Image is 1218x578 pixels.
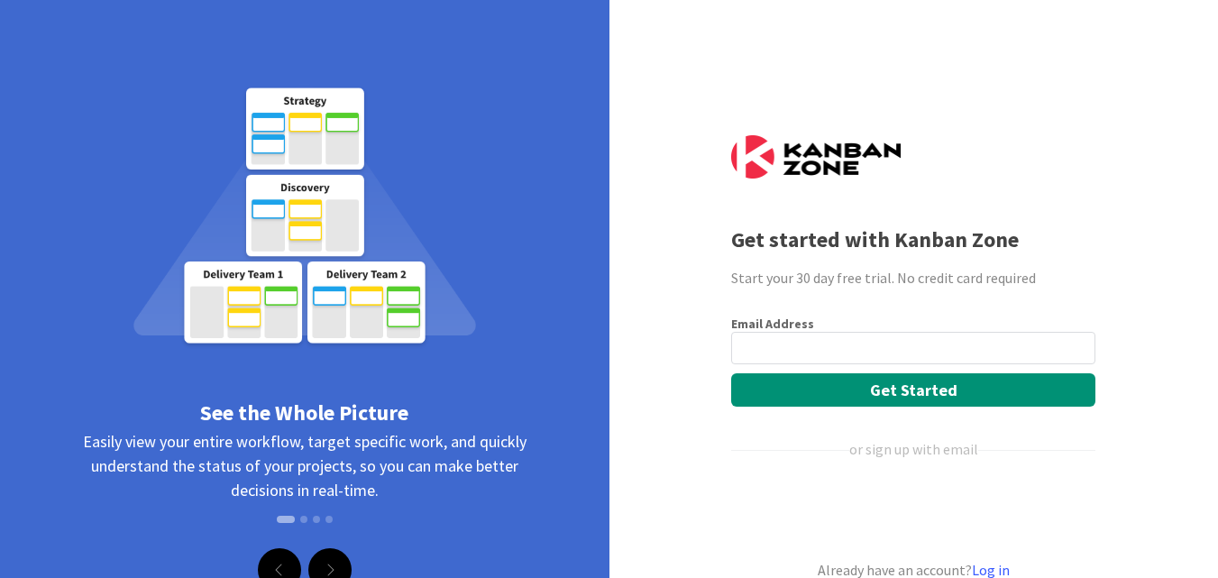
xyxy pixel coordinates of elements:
[325,507,333,532] button: Slide 4
[731,267,1095,289] div: Start your 30 day free trial. No credit card required
[731,316,814,332] label: Email Address
[731,135,901,179] img: Kanban Zone
[849,438,978,460] div: or sign up with email
[277,516,295,523] button: Slide 1
[722,490,1101,529] iframe: Sign in with Google Button
[731,225,1019,253] b: Get started with Kanban Zone
[300,507,307,532] button: Slide 2
[63,397,546,429] div: See the Whole Picture
[313,507,320,532] button: Slide 3
[63,429,546,546] div: Easily view your entire workflow, target specific work, and quickly understand the status of your...
[731,373,1095,407] button: Get Started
